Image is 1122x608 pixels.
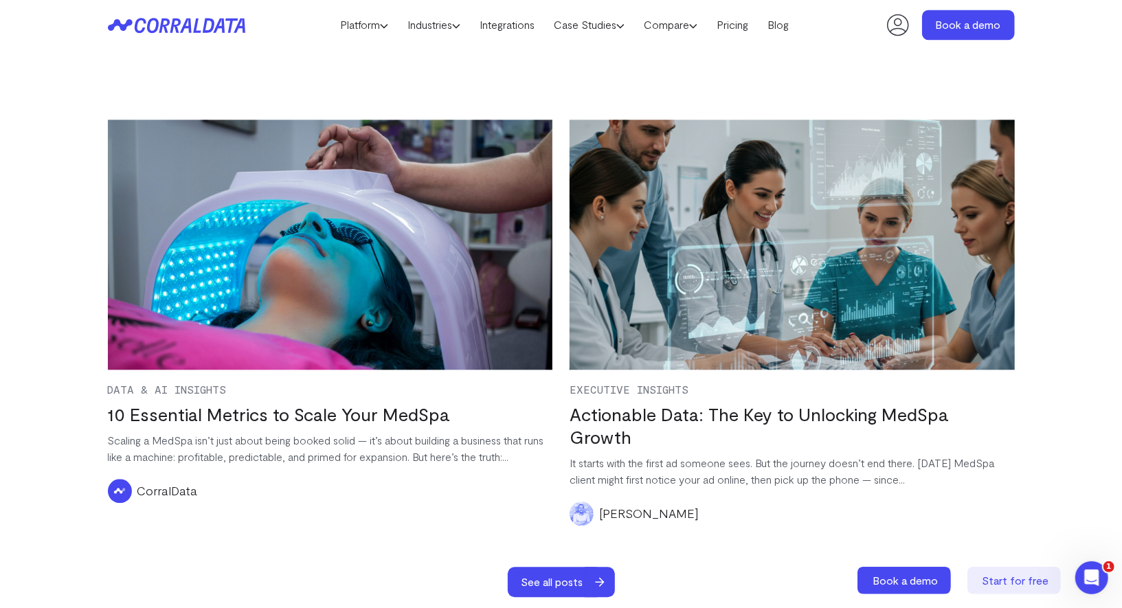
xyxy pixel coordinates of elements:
[857,567,954,594] a: Book a demo
[570,455,1015,488] p: It starts with the first ad someone sees. But the journey doesn’t end there. [DATE] MedSpa client...
[570,403,948,447] a: Actionable Data: The Key to Unlocking MedSpa Growth
[108,432,553,465] p: Scaling a MedSpa isn’t just about being booked solid — it’s about building a business that runs l...
[137,482,198,499] p: CorralData
[544,14,634,35] a: Case Studies
[330,14,398,35] a: Platform
[967,567,1064,594] a: Start for free
[634,14,707,35] a: Compare
[1075,561,1108,594] iframe: Intercom live chat
[599,504,699,522] p: [PERSON_NAME]
[983,574,1049,587] span: Start for free
[873,574,939,587] span: Book a demo
[570,383,1015,396] div: Executive Insights
[758,14,798,35] a: Blog
[508,567,597,597] span: See all posts
[470,14,544,35] a: Integrations
[922,10,1015,40] a: Book a demo
[398,14,470,35] a: Industries
[108,403,450,425] a: 10 Essential Metrics to Scale Your MedSpa
[707,14,758,35] a: Pricing
[508,567,627,597] a: See all posts
[1103,561,1114,572] span: 1
[108,383,553,396] div: Data & AI Insights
